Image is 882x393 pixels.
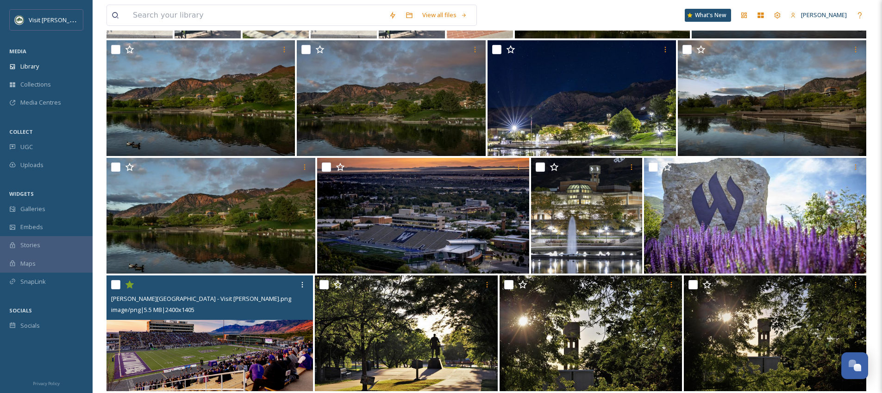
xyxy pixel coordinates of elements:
img: 051420 Spring Sunset 01.jpg [106,40,295,156]
span: Socials [20,321,40,330]
span: Maps [20,259,36,268]
span: WIDGETS [9,190,34,197]
span: Uploads [20,161,44,169]
img: 0G1A4198.JPG [684,275,866,391]
img: 0G1A4223.JPG [315,275,497,391]
img: Stewart Stadium - Visit Ogden.png [106,275,313,391]
span: Library [20,62,39,71]
span: Galleries [20,205,45,213]
button: Open Chat [841,352,868,379]
img: 100322 Lighting the W 01.jpg [488,40,676,156]
span: MEDIA [9,48,26,55]
a: [PERSON_NAME] [786,6,851,24]
span: Embeds [20,223,43,231]
span: [PERSON_NAME][GEOGRAPHIC_DATA] - Visit [PERSON_NAME].png [111,294,291,303]
span: Collections [20,80,51,89]
span: Visit [PERSON_NAME] [29,15,88,24]
span: Stories [20,241,40,250]
img: Big W Photos 2024-22.jpg [531,158,642,274]
img: 0G1A4200.JPG [500,275,682,391]
a: Privacy Policy [33,377,60,388]
span: Privacy Policy [33,381,60,387]
span: image/png | 5.5 MB | 2400 x 1405 [111,306,194,314]
input: Search your library [128,5,384,25]
img: Big W Photos 2024-02.jpg [106,158,315,274]
img: 051420 Spring Sunset 05.jpg [297,40,485,156]
span: Media Centres [20,98,61,107]
img: Big W Photos 2024-04.jpg [317,158,529,274]
img: 051420 Spring Sunset 04.jpg [678,40,866,156]
img: Big W Photos 2024-41.jpg [644,158,866,274]
span: SOCIALS [9,307,32,314]
a: What's New [685,9,731,22]
span: COLLECT [9,128,33,135]
img: Unknown.png [15,15,24,25]
span: [PERSON_NAME] [801,11,847,19]
span: UGC [20,143,33,151]
a: View all files [418,6,472,24]
span: SnapLink [20,277,46,286]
